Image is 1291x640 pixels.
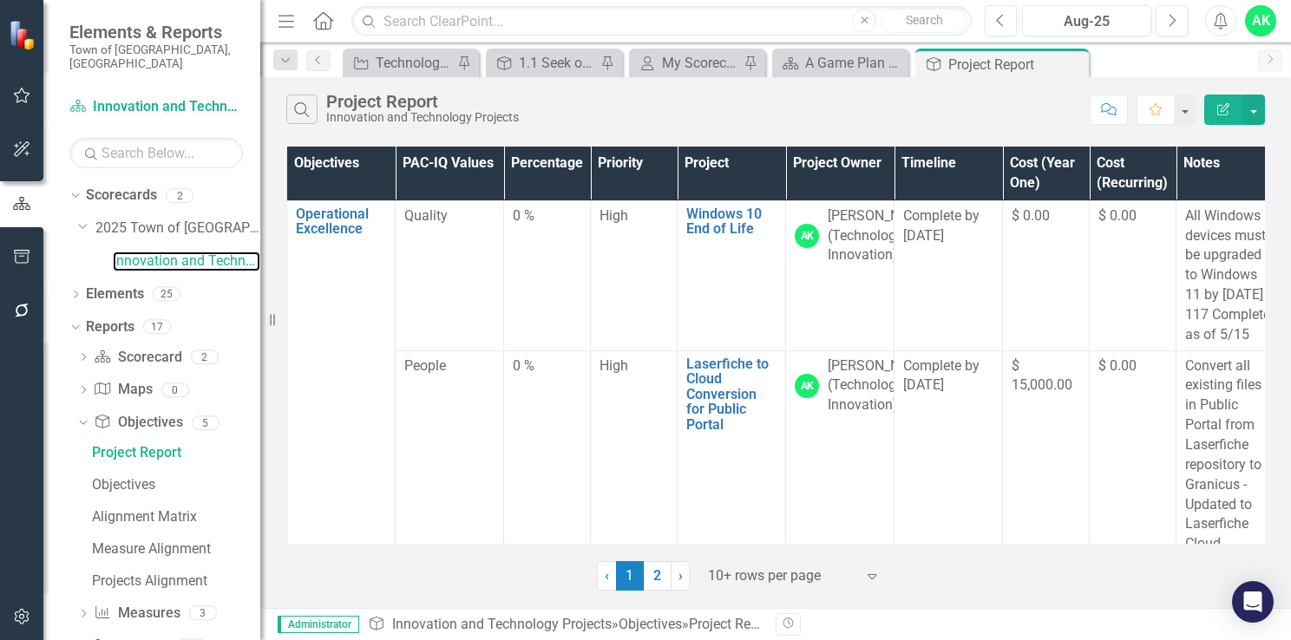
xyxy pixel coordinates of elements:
td: Double-Click to Edit Right Click for Context Menu [678,350,786,559]
a: A Game Plan for the Future [777,52,904,74]
td: Double-Click to Edit Right Click for Context Menu [678,200,786,350]
button: Aug-25 [1022,5,1151,36]
span: Search [906,13,943,27]
span: High [600,357,628,374]
div: [PERSON_NAME] (Technology & Innovation) [828,356,932,416]
div: Project Report [948,54,1085,75]
span: $ 0.00 [1098,207,1137,224]
a: My Scorecard [633,52,739,74]
td: Double-Click to Edit [1176,350,1285,559]
div: 0 % [513,206,581,226]
span: Administrator [278,616,359,633]
div: Aug-25 [1028,11,1145,32]
span: High [600,207,628,224]
a: Projects Alignment [88,567,260,595]
div: 17 [143,319,171,334]
td: Double-Click to Edit [1090,200,1176,350]
span: › [678,567,683,584]
td: Double-Click to Edit [504,200,591,350]
a: Objectives [88,471,260,499]
div: 2 [191,349,219,364]
div: My Scorecard [662,52,739,74]
td: Double-Click to Edit [591,350,678,559]
div: Innovation and Technology Projects [326,111,519,124]
div: 0 [161,382,189,397]
div: » » [368,615,763,635]
input: Search ClearPoint... [351,6,972,36]
a: Innovation and Technology Projects [392,616,612,632]
td: Double-Click to Edit [786,200,895,350]
div: Open Intercom Messenger [1232,581,1274,623]
span: Quality [404,207,448,224]
a: 1.1 Seek opportunities to enhance public trust by sharing information in an accessible, convenien... [490,52,596,74]
a: Scorecards [86,186,157,206]
div: 3 [189,606,217,621]
span: Complete by [DATE] [903,207,980,244]
td: Double-Click to Edit [591,200,678,350]
td: Double-Click to Edit [786,350,895,559]
div: A Game Plan for the Future [805,52,904,74]
a: Innovation and Technology Projects [69,97,243,117]
small: Town of [GEOGRAPHIC_DATA], [GEOGRAPHIC_DATA] [69,42,243,71]
div: Measure Alignment [92,541,260,557]
a: Objectives [619,616,682,632]
div: Project Report [92,445,260,460]
img: ClearPoint Strategy [9,19,39,49]
div: 5 [192,415,220,430]
span: ‹ [605,567,609,584]
span: $ 15,000.00 [1012,357,1072,394]
td: Double-Click to Edit [895,200,1003,350]
td: Double-Click to Edit [396,350,504,559]
a: Operational Excellence [296,206,386,237]
div: [PERSON_NAME] (Technology & Innovation) [828,206,932,266]
td: Double-Click to Edit [1003,350,1090,559]
div: 1.1 Seek opportunities to enhance public trust by sharing information in an accessible, convenien... [519,52,596,74]
a: 2 [644,561,672,591]
div: AK [795,224,819,248]
span: 1 [616,561,644,591]
td: Double-Click to Edit [1176,200,1285,350]
a: Measures [94,604,180,624]
span: People [404,357,446,374]
span: Elements & Reports [69,22,243,42]
span: All Windows devices must be upgraded to Windows 11 by [DATE] - 117 Complete as of 5/15 [1185,207,1270,343]
div: 25 [153,287,180,302]
span: $ 0.00 [1098,357,1137,374]
div: Projects Alignment [92,573,260,589]
button: AK [1245,5,1276,36]
div: 0 % [513,356,581,376]
div: Alignment Matrix [92,509,260,525]
a: Objectives [94,413,182,433]
a: Elements [86,284,144,304]
td: Double-Click to Edit [396,200,504,350]
a: Maps [94,380,152,400]
td: Double-Click to Edit [895,350,1003,559]
a: Technology and Innovation - Tactical Actions [347,52,453,74]
span: Convert all existing files in Public Portal from Laserfiche repository to Granicus - Updated to L... [1185,357,1262,552]
a: Reports [86,317,134,337]
a: Scorecard [94,348,181,368]
td: Double-Click to Edit [1003,200,1090,350]
a: Measure Alignment [88,535,260,563]
a: 2025 Town of [GEOGRAPHIC_DATA] [95,219,260,238]
a: Alignment Matrix [88,503,260,531]
div: Technology and Innovation - Tactical Actions [376,52,453,74]
div: AK [795,374,819,398]
span: Complete by [DATE] [903,357,980,394]
a: Innovation and Technology Projects [113,251,260,271]
button: Search [881,9,967,33]
td: Double-Click to Edit [504,350,591,559]
td: Double-Click to Edit [1090,350,1176,559]
span: $ 0.00 [1012,207,1050,224]
input: Search Below... [69,138,243,168]
div: Project Report [326,92,519,111]
a: Windows 10 End of Life [686,206,777,237]
div: 2 [166,188,193,203]
a: Laserfiche to Cloud Conversion for Public Portal [686,356,777,433]
div: Objectives [92,477,260,493]
a: Project Report [88,439,260,467]
div: Project Report [689,616,775,632]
